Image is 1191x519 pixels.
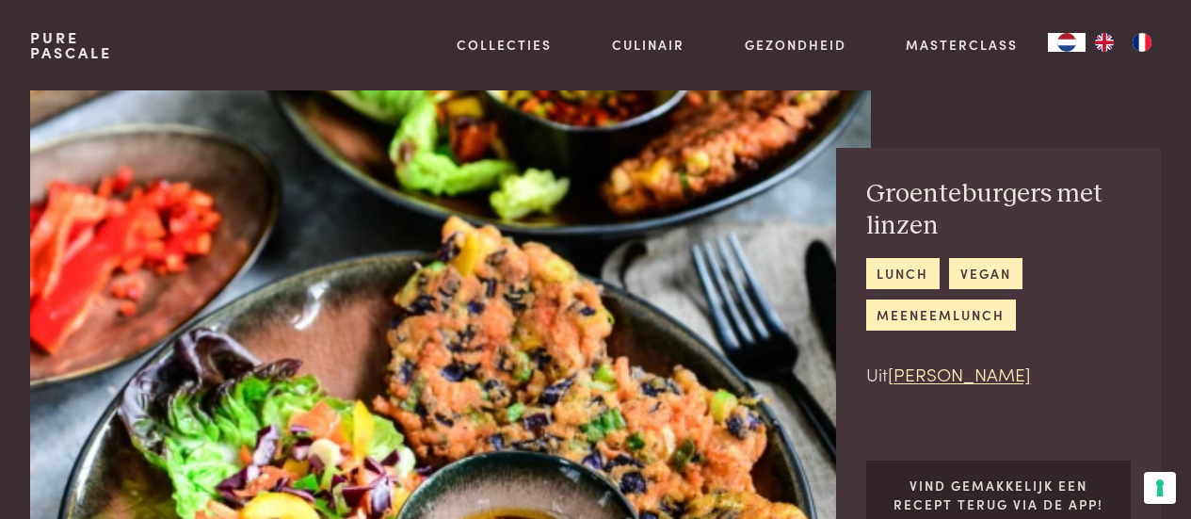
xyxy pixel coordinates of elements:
[457,35,552,55] a: Collecties
[612,35,684,55] a: Culinair
[949,258,1022,289] a: vegan
[880,476,1116,514] p: Vind gemakkelijk een recept terug via de app!
[30,30,112,60] a: PurePascale
[866,300,1016,331] a: meeneemlunch
[745,35,846,55] a: Gezondheid
[866,258,940,289] a: lunch
[1048,33,1086,52] a: NL
[1048,33,1161,52] aside: Language selected: Nederlands
[866,178,1132,243] h2: Groenteburgers met linzen
[888,361,1031,386] a: [PERSON_NAME]
[1048,33,1086,52] div: Language
[906,35,1018,55] a: Masterclass
[866,361,1132,388] p: Uit
[1123,33,1161,52] a: FR
[1144,472,1176,504] button: Uw voorkeuren voor toestemming voor trackingtechnologieën
[1086,33,1123,52] a: EN
[1086,33,1161,52] ul: Language list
